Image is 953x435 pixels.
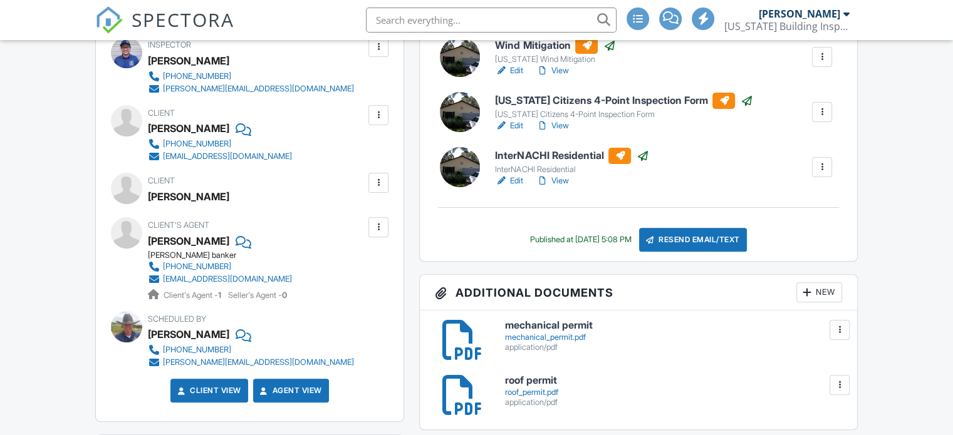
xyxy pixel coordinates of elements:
[495,110,753,120] div: [US_STATE] Citizens 4-Point Inspection Form
[505,320,841,331] h6: mechanical permit
[163,357,354,367] div: [PERSON_NAME][EMAIL_ADDRESS][DOMAIN_NAME]
[148,119,229,138] div: [PERSON_NAME]
[218,290,221,300] strong: 1
[164,290,223,300] span: Client's Agent -
[495,93,753,109] h6: [US_STATE] Citizens 4-Point Inspection Form
[495,175,523,187] a: Edit
[505,320,841,352] a: mechanical permit mechanical_permit.pdf application/pdf
[148,108,175,118] span: Client
[95,17,234,43] a: SPECTORA
[132,6,234,33] span: SPECTORA
[536,64,568,77] a: View
[163,139,231,149] div: [PHONE_NUMBER]
[148,260,292,273] a: [PHONE_NUMBER]
[505,387,841,397] div: roof_permit.pdf
[163,84,354,94] div: [PERSON_NAME][EMAIL_ADDRESS][DOMAIN_NAME]
[724,20,850,33] div: Florida Building Inspectorz
[148,83,354,95] a: [PERSON_NAME][EMAIL_ADDRESS][DOMAIN_NAME]
[495,148,648,164] h6: InterNACHI Residential
[148,250,302,260] div: [PERSON_NAME] banker
[495,38,615,54] h6: Wind Mitigation
[366,8,617,33] input: Search everything...
[536,120,568,132] a: View
[536,175,568,187] a: View
[163,71,231,81] div: [PHONE_NUMBER]
[759,8,840,20] div: [PERSON_NAME]
[148,51,229,70] div: [PERSON_NAME]
[163,274,292,284] div: [EMAIL_ADDRESS][DOMAIN_NAME]
[163,345,231,355] div: [PHONE_NUMBER]
[495,120,523,132] a: Edit
[258,384,322,397] a: Agent View
[148,325,229,344] div: [PERSON_NAME]
[495,165,648,175] div: InterNACHI Residential
[148,150,292,163] a: [EMAIL_ADDRESS][DOMAIN_NAME]
[505,332,841,342] div: mechanical_permit.pdf
[495,38,615,65] a: Wind Mitigation [US_STATE] Wind Mitigation
[530,235,632,245] div: Published at [DATE] 5:08 PM
[495,148,648,175] a: InterNACHI Residential InterNACHI Residential
[148,187,229,206] div: [PERSON_NAME]
[148,356,354,369] a: [PERSON_NAME][EMAIL_ADDRESS][DOMAIN_NAME]
[163,262,231,272] div: [PHONE_NUMBER]
[163,151,292,161] div: [EMAIL_ADDRESS][DOMAIN_NAME]
[148,232,229,250] div: [PERSON_NAME]
[148,138,292,150] a: [PHONE_NUMBER]
[495,64,523,77] a: Edit
[505,342,841,352] div: application/pdf
[148,344,354,356] a: [PHONE_NUMBER]
[148,314,206,324] span: Scheduled By
[505,375,841,407] a: roof permit roof_permit.pdf application/pdf
[148,220,209,230] span: Client's Agent
[505,375,841,386] h6: roof permit
[282,290,287,300] strong: 0
[495,54,615,64] div: [US_STATE] Wind Mitigation
[148,176,175,185] span: Client
[148,70,354,83] a: [PHONE_NUMBER]
[148,273,292,285] a: [EMAIL_ADDRESS][DOMAIN_NAME]
[495,93,753,120] a: [US_STATE] Citizens 4-Point Inspection Form [US_STATE] Citizens 4-Point Inspection Form
[228,290,287,300] span: Seller's Agent -
[639,228,747,252] div: Resend Email/Text
[420,275,857,310] h3: Additional Documents
[796,282,842,302] div: New
[95,6,123,34] img: The Best Home Inspection Software - Spectora
[505,397,841,407] div: application/pdf
[175,384,241,397] a: Client View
